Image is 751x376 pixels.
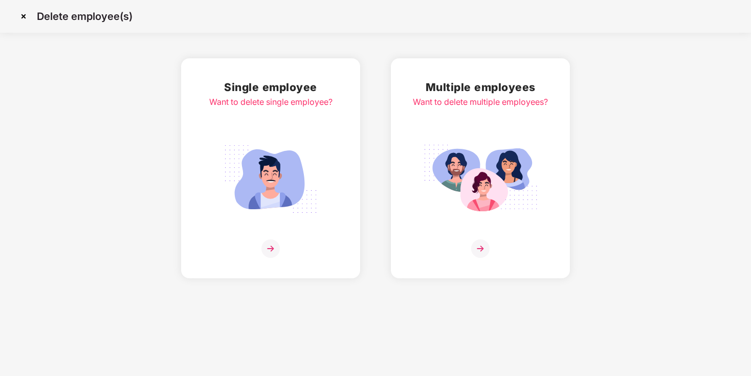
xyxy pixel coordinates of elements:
img: svg+xml;base64,PHN2ZyB4bWxucz0iaHR0cDovL3d3dy53My5vcmcvMjAwMC9zdmciIHdpZHRoPSIzNiIgaGVpZ2h0PSIzNi... [471,239,490,258]
p: Delete employee(s) [37,10,132,23]
img: svg+xml;base64,PHN2ZyB4bWxucz0iaHR0cDovL3d3dy53My5vcmcvMjAwMC9zdmciIGlkPSJNdWx0aXBsZV9lbXBsb3llZS... [423,139,538,219]
img: svg+xml;base64,PHN2ZyB4bWxucz0iaHR0cDovL3d3dy53My5vcmcvMjAwMC9zdmciIHdpZHRoPSIzNiIgaGVpZ2h0PSIzNi... [261,239,280,258]
img: svg+xml;base64,PHN2ZyB4bWxucz0iaHR0cDovL3d3dy53My5vcmcvMjAwMC9zdmciIGlkPSJTaW5nbGVfZW1wbG95ZWUiIH... [213,139,328,219]
img: svg+xml;base64,PHN2ZyBpZD0iQ3Jvc3MtMzJ4MzIiIHhtbG5zPSJodHRwOi8vd3d3LnczLm9yZy8yMDAwL3N2ZyIgd2lkdG... [15,8,32,25]
div: Want to delete single employee? [209,96,333,108]
div: Want to delete multiple employees? [413,96,548,108]
h2: Multiple employees [413,79,548,96]
h2: Single employee [209,79,333,96]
